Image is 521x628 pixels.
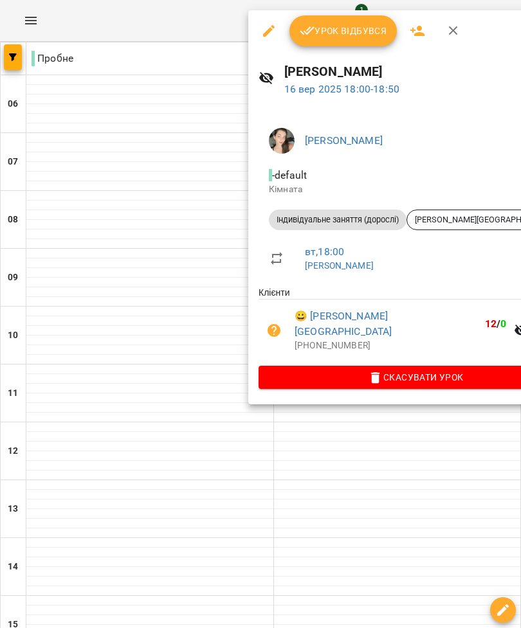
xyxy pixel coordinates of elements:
[289,15,398,46] button: Урок відбувся
[295,309,480,339] a: 😀 [PERSON_NAME][GEOGRAPHIC_DATA]
[305,134,383,147] a: [PERSON_NAME]
[305,260,374,271] a: [PERSON_NAME]
[269,128,295,154] img: 2c6742d2f7e541337ea8c277c3594975.jpg
[269,169,309,181] span: - default
[295,339,506,352] p: [PHONE_NUMBER]
[300,23,387,39] span: Урок відбувся
[269,214,407,226] span: Індивідуальне заняття (дорослі)
[259,315,289,346] button: Візит ще не сплачено. Додати оплату?
[500,318,506,330] span: 0
[305,246,344,258] a: вт , 18:00
[284,83,399,95] a: 16 вер 2025 18:00-18:50
[485,318,507,330] b: /
[485,318,497,330] span: 12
